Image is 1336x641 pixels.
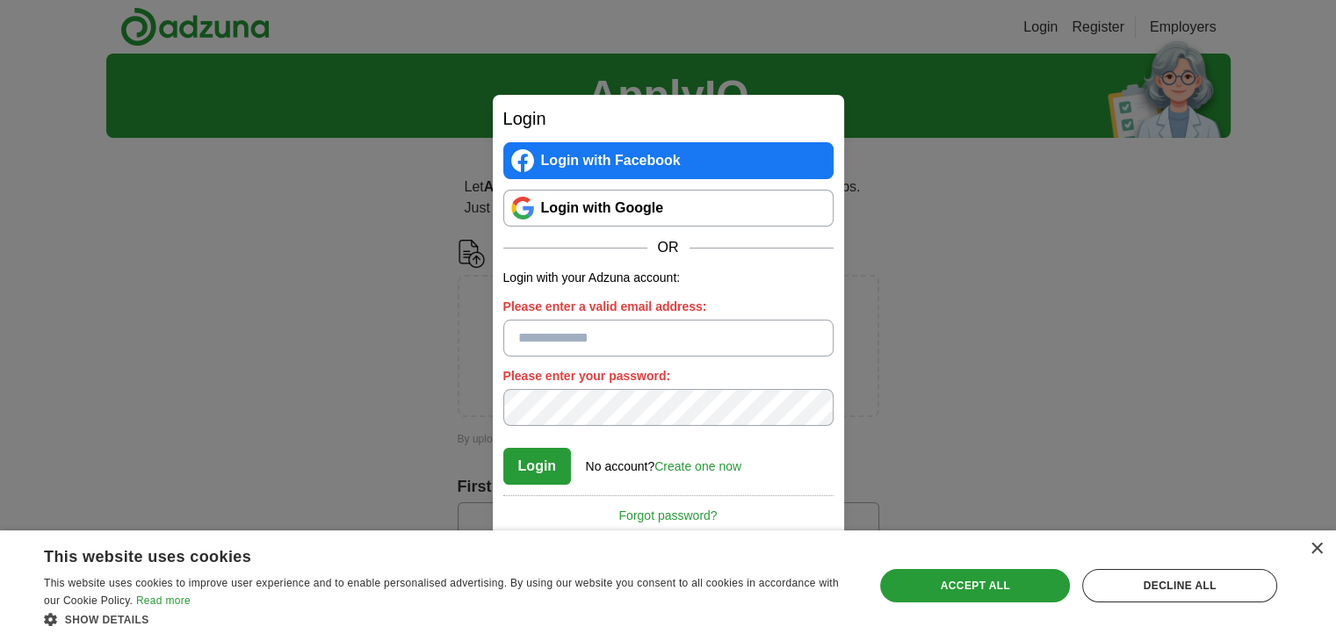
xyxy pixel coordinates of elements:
div: Close [1310,543,1323,556]
span: OR [647,237,690,258]
a: Login with Google [503,190,834,227]
button: Login [503,448,572,485]
span: This website uses cookies to improve user experience and to enable personalised advertising. By u... [44,577,839,607]
a: Login with Facebook [503,142,834,179]
label: Please enter your password: [503,367,834,385]
div: This website uses cookies [44,541,805,567]
a: Forgot password? [503,495,834,525]
div: Accept all [880,569,1070,602]
p: Login with your Adzuna account: [503,269,834,287]
div: Decline all [1082,569,1277,602]
div: No account? [586,447,741,476]
div: Show details [44,610,849,628]
a: Create one now [654,459,741,473]
label: Please enter a valid email address: [503,298,834,316]
a: Read more, opens a new window [136,594,191,607]
h2: Login [503,105,834,132]
span: Show details [65,614,149,626]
